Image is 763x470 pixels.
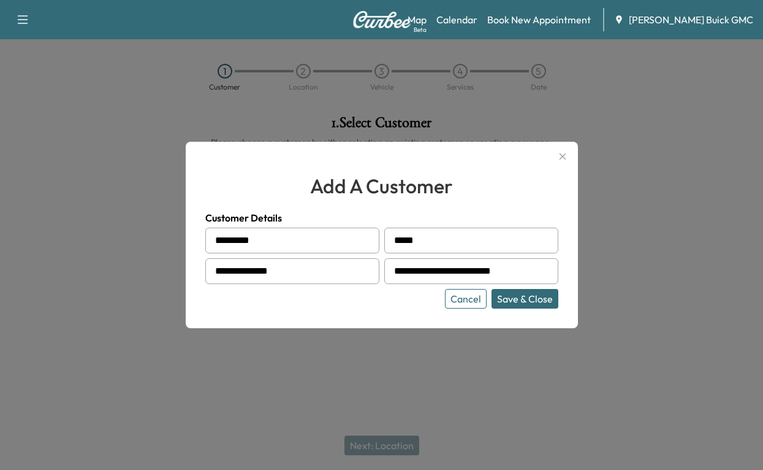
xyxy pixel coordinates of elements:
span: [PERSON_NAME] Buick GMC [629,12,753,27]
h2: add a customer [205,171,558,201]
a: Calendar [436,12,477,27]
div: Beta [414,25,427,34]
button: Save & Close [492,289,558,309]
img: Curbee Logo [352,11,411,28]
h4: Customer Details [205,210,558,225]
button: Cancel [445,289,487,309]
a: MapBeta [408,12,427,27]
a: Book New Appointment [487,12,591,27]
